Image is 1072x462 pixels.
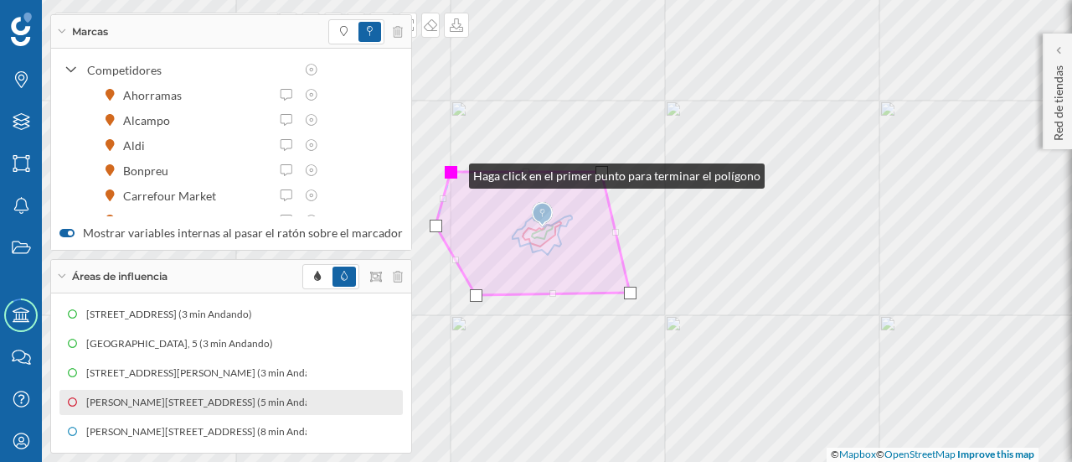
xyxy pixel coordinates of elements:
[76,365,329,382] div: [STREET_ADDRESS][PERSON_NAME] (3 min Andando)
[469,164,765,189] div: Haga click en el primer punto para terminar el polígono
[123,112,178,129] div: Alcampo
[33,12,93,27] span: Soporte
[72,24,108,39] span: Marcas
[72,269,167,284] span: Áreas de influencia
[76,423,329,440] div: [PERSON_NAME][STREET_ADDRESS] (8 min Andando)
[123,187,224,205] div: Carrefour Market
[59,225,403,241] label: Mostrar variables internas al pasar el ratón sobre el marcador
[957,448,1034,460] a: Improve this map
[86,306,260,323] div: [STREET_ADDRESS] (3 min Andando)
[123,162,177,179] div: Bonpreu
[827,448,1038,462] div: © ©
[123,86,190,104] div: Ahorramas
[123,137,153,154] div: Aldi
[1050,59,1067,141] p: Red de tiendas
[76,394,329,411] div: [PERSON_NAME][STREET_ADDRESS] (5 min Andando)
[11,13,32,46] img: Geoblink Logo
[839,448,876,460] a: Mapbox
[87,61,295,79] div: Competidores
[123,212,186,230] div: Coaliment
[884,448,956,460] a: OpenStreetMap
[86,335,281,352] div: [GEOGRAPHIC_DATA], 5 (3 min Andando)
